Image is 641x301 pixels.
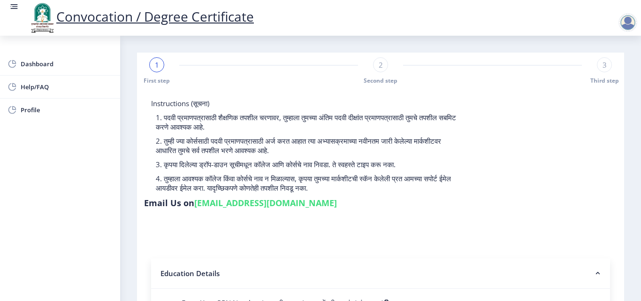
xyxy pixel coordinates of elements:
[151,99,209,108] span: Instructions (सूचना)
[156,113,457,131] p: 1. पदवी प्रमाणपत्रासाठी शैक्षणिक तपशील चरणावर, तुम्हाला तुमच्या अंतिम पदवी दीक्षांत प्रमाणपत्रासा...
[21,58,113,69] span: Dashboard
[21,104,113,116] span: Profile
[28,8,254,25] a: Convocation / Degree Certificate
[364,77,397,85] span: Second step
[21,81,113,93] span: Help/FAQ
[590,77,619,85] span: Third step
[603,60,607,69] span: 3
[155,60,159,69] span: 1
[379,60,383,69] span: 2
[151,258,610,289] nb-accordion-item-header: Education Details
[144,77,170,85] span: First step
[144,197,337,208] h6: Email Us on
[28,2,56,34] img: logo
[156,136,457,155] p: 2. तुम्ही ज्या कोर्ससाठी पदवी प्रमाणपत्रासाठी अर्ज करत आहात त्या अभ्यासक्रमाच्या नवीनतम जारी केले...
[156,174,457,193] p: 4. तुम्हाला आवश्यक कॉलेज किंवा कोर्सचे नाव न मिळाल्यास, कृपया तुमच्या मार्कशीटची स्कॅन केलेली प्र...
[156,160,457,169] p: 3. कृपया दिलेल्या ड्रॉप-डाउन सूचीमधून कॉलेज आणि कोर्सचे नाव निवडा. ते स्वहस्ते टाइप करू नका.
[194,197,337,208] a: [EMAIL_ADDRESS][DOMAIN_NAME]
